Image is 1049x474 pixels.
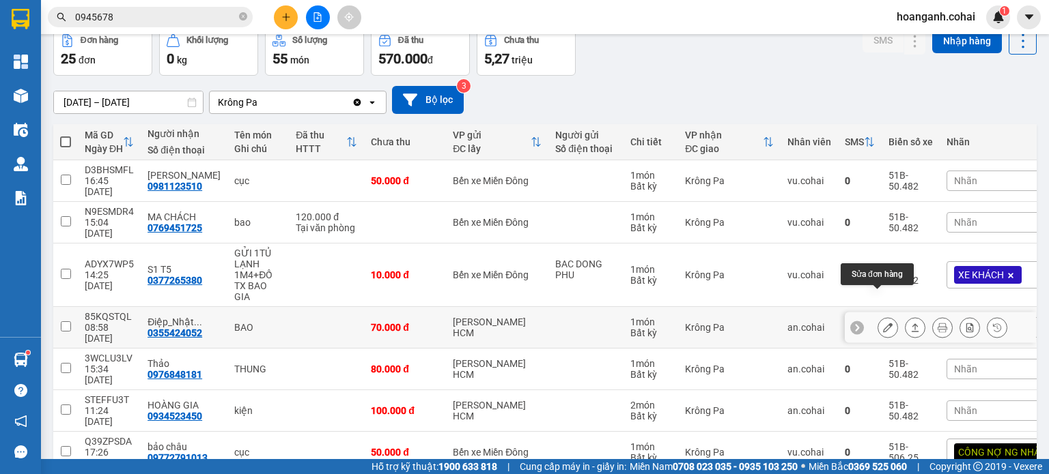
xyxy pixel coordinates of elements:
[234,143,282,154] div: Ghi chú
[863,28,904,53] button: SMS
[889,441,933,463] div: 51B-506.25
[630,411,671,421] div: Bất kỳ
[845,175,875,186] div: 0
[787,447,831,458] div: vu.cohai
[14,123,28,137] img: warehouse-icon
[787,364,831,374] div: an.cohai
[678,124,781,160] th: Toggle SortBy
[889,170,933,192] div: 51B-50.482
[954,405,977,416] span: Nhãn
[453,269,542,280] div: Bến xe Miền Đông
[85,130,123,140] div: Mã GD
[954,364,977,374] span: Nhãn
[265,27,364,76] button: Số lượng55món
[453,400,542,421] div: [PERSON_NAME] HCM
[54,91,203,113] input: Select a date range.
[520,459,626,474] span: Cung cấp máy in - giấy in:
[512,55,533,65] span: triệu
[234,322,282,333] div: BAO
[274,5,298,29] button: plus
[841,263,914,285] div: Sửa đơn hàng
[630,211,671,222] div: 1 món
[958,446,1048,458] span: CÔNG NỢ NG NHẬN
[1017,5,1041,29] button: caret-down
[148,181,202,192] div: 0981123510
[148,211,221,222] div: MA CHÁCH
[787,136,831,147] div: Nhân viên
[85,353,134,364] div: 3WCLU3LV
[296,211,357,222] div: 120.000 đ
[371,269,439,280] div: 10.000 đ
[453,358,542,380] div: [PERSON_NAME] HCM
[685,130,763,140] div: VP nhận
[85,394,134,405] div: STEFFU3T
[630,327,671,338] div: Bất kỳ
[239,11,247,24] span: close-circle
[259,95,260,109] input: Selected Krông Pa.
[889,136,933,147] div: Biển số xe
[685,447,774,458] div: Krông Pa
[371,322,439,333] div: 70.000 đ
[159,27,258,76] button: Khối lượng0kg
[630,275,671,286] div: Bất kỳ
[272,50,288,67] span: 55
[453,130,531,140] div: VP gửi
[630,264,671,275] div: 1 món
[337,5,361,29] button: aim
[685,364,774,374] div: Krông Pa
[218,95,257,109] div: Krông Pa
[917,459,919,474] span: |
[14,384,27,397] span: question-circle
[85,269,134,291] div: 14:25 [DATE]
[281,12,291,22] span: plus
[14,157,28,171] img: warehouse-icon
[992,11,1005,23] img: icon-new-feature
[81,35,118,45] div: Đơn hàng
[787,405,831,416] div: an.cohai
[234,280,282,302] div: TX BAO GIA
[973,462,983,471] span: copyright
[630,459,798,474] span: Miền Nam
[630,316,671,327] div: 1 món
[234,364,282,374] div: THUNG
[453,316,542,338] div: [PERSON_NAME] HCM
[148,400,221,411] div: HOÀNG GIA
[14,415,27,428] span: notification
[85,364,134,385] div: 15:34 [DATE]
[85,206,134,217] div: N9ESMDR4
[148,369,202,380] div: 0976848181
[85,175,134,197] div: 16:45 [DATE]
[685,322,774,333] div: Krông Pa
[477,27,576,76] button: Chưa thu5,27 triệu
[555,130,617,140] div: Người gửi
[234,447,282,458] div: cục
[167,50,174,67] span: 0
[685,405,774,416] div: Krông Pa
[14,89,28,103] img: warehouse-icon
[53,27,152,76] button: Đơn hàng25đơn
[85,447,134,469] div: 17:26 [DATE]
[79,55,96,65] span: đơn
[438,461,497,472] strong: 1900 633 818
[234,175,282,186] div: cục
[484,50,509,67] span: 5,27
[296,130,346,140] div: Đã thu
[367,97,378,108] svg: open
[14,55,28,69] img: dashboard-icon
[845,136,864,147] div: SMS
[194,316,202,327] span: ...
[148,128,221,139] div: Người nhận
[12,9,29,29] img: logo-vxr
[57,12,66,22] span: search
[845,447,875,458] div: 0
[148,452,208,463] div: 09772791013
[685,143,763,154] div: ĐC giao
[371,136,439,147] div: Chưa thu
[85,217,134,239] div: 15:04 [DATE]
[555,258,617,280] div: BAC DONG PHU
[148,411,202,421] div: 0934523450
[371,175,439,186] div: 50.000 đ
[85,436,134,447] div: Q39ZPSDA
[1000,6,1009,16] sup: 1
[234,248,282,280] div: GỬI 1TỦ LẠNH 1M4+ĐỒ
